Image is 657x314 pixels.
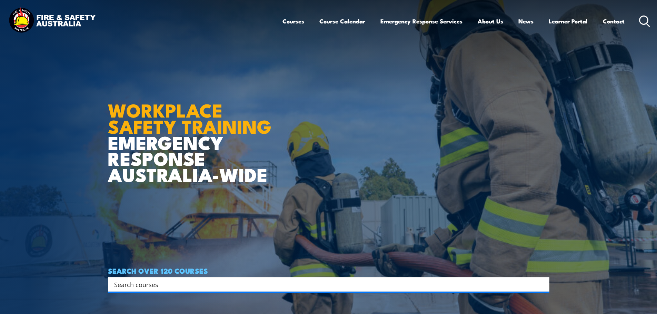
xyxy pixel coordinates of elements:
[603,12,625,30] a: Contact
[282,12,304,30] a: Courses
[549,12,588,30] a: Learner Portal
[380,12,462,30] a: Emergency Response Services
[478,12,503,30] a: About Us
[114,279,534,290] input: Search input
[116,280,536,289] form: Search form
[537,280,547,289] button: Search magnifier button
[108,267,549,274] h4: SEARCH OVER 120 COURSES
[319,12,365,30] a: Course Calendar
[108,95,271,140] strong: WORKPLACE SAFETY TRAINING
[518,12,534,30] a: News
[108,84,277,182] h1: EMERGENCY RESPONSE AUSTRALIA-WIDE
